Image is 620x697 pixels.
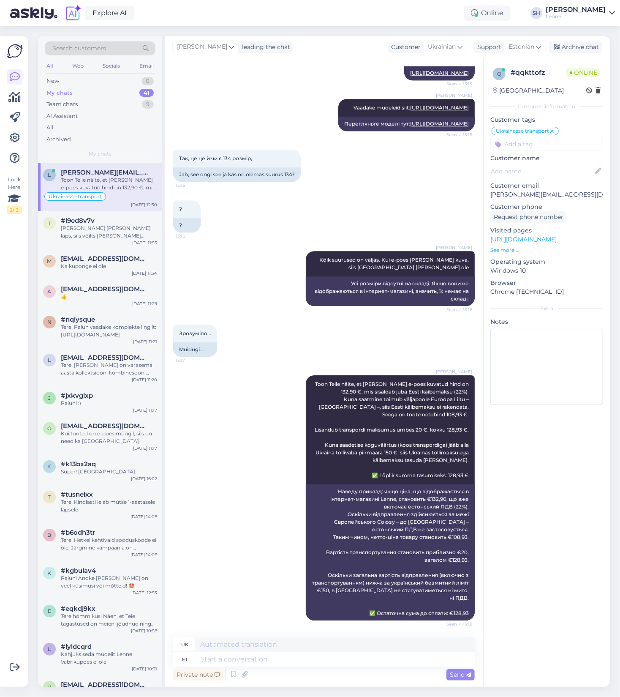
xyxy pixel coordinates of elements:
span: t [48,494,51,500]
div: [DATE] 12:53 [131,590,157,596]
div: [DATE] 11:21 [133,339,157,345]
img: explore-ai [64,4,82,22]
div: # qqkttofz [511,68,566,78]
div: Online [464,5,510,21]
span: [PERSON_NAME] [436,92,472,98]
span: Send [450,671,471,678]
div: et [182,652,188,667]
div: Socials [101,60,122,71]
div: Look Here [7,176,22,214]
span: m [47,258,52,264]
div: Muidugi ... [173,342,217,357]
div: Kahjuks seda mudelit Lenne Vabrikupoes ei ole [61,651,157,666]
span: matildakoppen24@gmail.com [61,255,149,262]
div: [DATE] 11:17 [133,445,157,451]
div: [DATE] 14:08 [131,514,157,520]
div: [DATE] 12:30 [131,202,157,208]
p: Chrome [TECHNICAL_ID] [490,287,603,296]
div: All [46,123,54,132]
span: Так, це це й чи є 134 розмір, [179,155,252,161]
p: Customer phone [490,202,603,211]
div: Email [138,60,155,71]
div: uk [181,637,188,652]
input: Add a tag [490,138,603,150]
div: Private note [173,669,223,681]
span: My chats [89,150,111,158]
span: Olgadudeva@gmail.com [61,422,149,430]
span: Kõik suurused on väljas. Kui e-poes [PERSON_NAME] kuva, siis [GEOGRAPHIC_DATA] [PERSON_NAME] ole [319,257,470,271]
div: 0 [141,77,154,85]
a: [PERSON_NAME]Lenne [546,6,615,20]
a: [URL][DOMAIN_NAME] [490,235,557,243]
span: a [48,288,52,295]
div: Request phone number [490,211,567,223]
span: [PERSON_NAME] [177,42,227,52]
p: Windows 10 [490,266,603,275]
img: Askly Logo [7,43,23,59]
span: k [48,463,52,470]
span: Search customers [52,44,106,53]
span: Seen ✓ 13:18 [441,621,472,627]
div: [DATE] 10:31 [132,666,157,672]
p: Notes [490,317,603,326]
p: [PERSON_NAME][EMAIL_ADDRESS][DOMAIN_NAME] [490,190,603,199]
div: ? [173,218,201,232]
div: My chats [46,89,73,97]
div: leading the chat [239,43,290,52]
div: 9 [142,100,154,109]
a: Explore AI [85,6,134,20]
div: Усі розміри відсутні на складі. Якщо вони не відображаються в інтернет-магазині, значить, їх нема... [306,276,475,306]
div: Super! [GEOGRAPHIC_DATA] [61,468,157,476]
p: Customer name [490,154,603,163]
span: Estonian [509,42,534,52]
div: [DATE] 11:34 [132,270,157,276]
span: #lyldcqrd [61,643,92,651]
span: q [497,71,501,77]
p: See more ... [490,246,603,254]
a: [URL][DOMAIN_NAME] [410,120,469,127]
span: [PERSON_NAME] [436,244,472,251]
div: New [46,77,59,85]
span: #eqkdj9kx [61,605,95,612]
div: Team chats [46,100,78,109]
div: All [45,60,54,71]
div: [DATE] 11:17 [133,407,157,413]
p: Operating system [490,257,603,266]
div: Palun! :) [61,399,157,407]
div: [PERSON_NAME] [PERSON_NAME] laps, siis võiks [PERSON_NAME] täpselt pikkuse järgi, kuid üldjuhul s... [61,224,157,240]
div: Kui tooted on e-poes müügil, siis on need ka [GEOGRAPHIC_DATA] [61,430,157,445]
span: k [48,570,52,576]
div: Toon Teile näite, et [PERSON_NAME] e-poes kuvatud hind on 132,90 €, mis sisaldab juba Eesti käibe... [61,176,157,191]
div: SH [530,7,542,19]
p: Visited pages [490,226,603,235]
span: laidromargarita@gmail.com [61,354,149,361]
span: j [48,395,51,401]
span: b [48,532,52,538]
span: #nqiysque [61,316,95,323]
span: i [49,220,50,226]
div: Customer [388,43,421,52]
div: Tere! Kindlasti leiab mütse 1-aastasele lapsele [61,498,157,514]
div: Archived [46,135,71,144]
span: Online [566,68,601,77]
input: Add name [491,167,593,176]
span: amadinochka@inbox.lv [61,285,149,293]
span: O [47,425,52,432]
span: e [48,608,51,614]
div: [DATE] 11:29 [132,301,157,307]
p: Customer tags [490,115,603,124]
span: ? [179,206,182,212]
div: [DATE] 14:06 [131,552,157,558]
div: Extra [490,305,603,312]
div: [PERSON_NAME] [546,6,606,13]
div: [DATE] 16:02 [131,476,157,482]
div: Наведу приклад: якщо ціна, що відображається в інтернет-магазині Lenne, становить €132,90, що вже... [306,484,475,620]
span: h [47,684,52,690]
div: Tere hommikus! Näen, et Teie tagastused on meieni jõudnud ning ka vormistatud. Raha peaks laekuma... [61,612,157,628]
span: l [48,357,51,363]
span: lyubov.mudra@gmail.com [61,169,149,176]
span: #kgbulav4 [61,567,96,574]
div: Перегляньте моделі тут: [338,117,475,131]
span: Ukrainian [428,42,456,52]
span: helerisaar123@gmail.com [61,681,149,689]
